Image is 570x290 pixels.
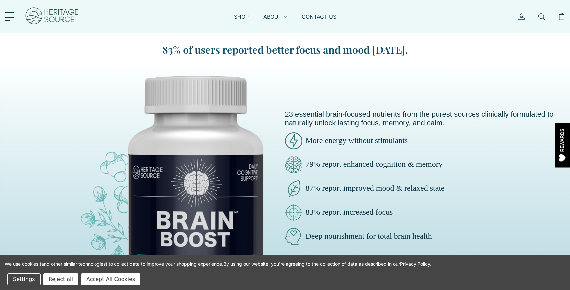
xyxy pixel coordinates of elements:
[135,43,435,57] blockquote: 83% of users reported better focus and mood [DATE].
[285,132,302,149] img: brain-boost-energy.png
[5,261,431,267] span: We use cookies (and other similar technologies) to collect data to improve your shopping experien...
[43,273,78,285] button: Reject all
[25,3,79,30] img: Heritage Source
[302,13,336,28] a: CONTACT US
[285,204,302,221] img: brain-boost-clinically-focus.png
[234,13,249,28] a: SHOP
[400,261,430,267] a: Privacy Policy
[285,156,302,173] img: brain-boost-clarity.png
[263,13,287,28] a: ABOUT
[285,228,302,245] img: brain-boost-natural.png
[285,180,302,197] img: brain-boost-natural-pure.png
[285,252,391,274] div: TRY BRAIN BOOST [DATE]
[7,273,41,285] button: Settings
[81,273,140,285] button: Accept All Cookies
